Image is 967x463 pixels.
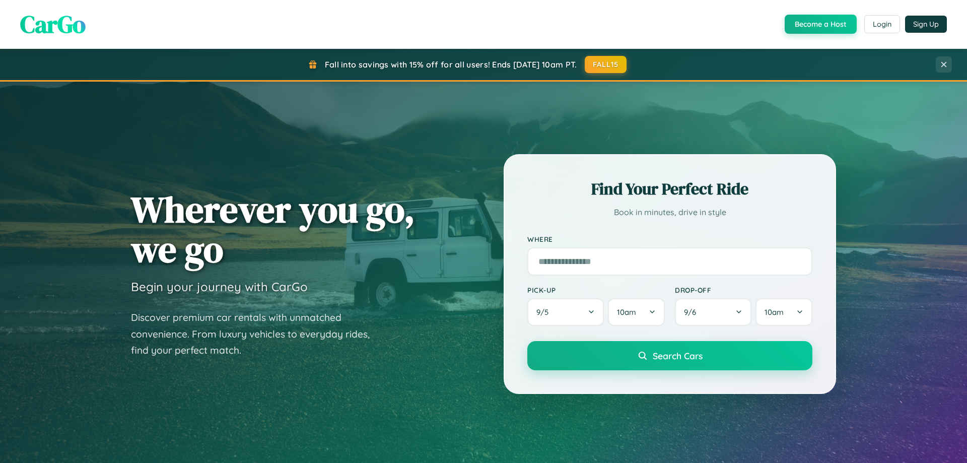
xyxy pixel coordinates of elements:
[527,341,812,370] button: Search Cars
[675,298,751,326] button: 9/6
[131,309,383,359] p: Discover premium car rentals with unmatched convenience. From luxury vehicles to everyday rides, ...
[527,298,604,326] button: 9/5
[527,235,812,243] label: Where
[20,8,86,41] span: CarGo
[131,279,308,294] h3: Begin your journey with CarGo
[527,205,812,220] p: Book in minutes, drive in style
[675,286,812,294] label: Drop-off
[608,298,665,326] button: 10am
[325,59,577,70] span: Fall into savings with 15% off for all users! Ends [DATE] 10am PT.
[585,56,627,73] button: FALL15
[617,307,636,317] span: 10am
[527,286,665,294] label: Pick-up
[131,189,415,269] h1: Wherever you go, we go
[653,350,703,361] span: Search Cars
[684,307,701,317] span: 9 / 6
[765,307,784,317] span: 10am
[785,15,857,34] button: Become a Host
[755,298,812,326] button: 10am
[905,16,947,33] button: Sign Up
[527,178,812,200] h2: Find Your Perfect Ride
[864,15,900,33] button: Login
[536,307,554,317] span: 9 / 5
